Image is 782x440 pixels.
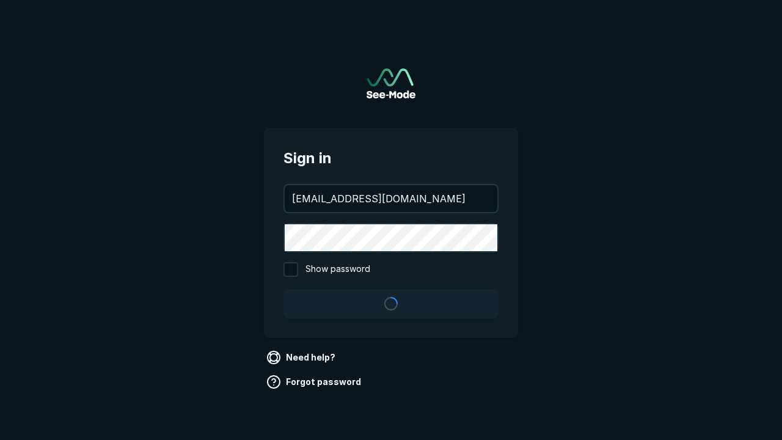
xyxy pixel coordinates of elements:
img: See-Mode Logo [367,68,415,98]
input: your@email.com [285,185,497,212]
a: Forgot password [264,372,366,392]
a: Go to sign in [367,68,415,98]
span: Show password [305,262,370,277]
span: Sign in [283,147,499,169]
a: Need help? [264,348,340,367]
